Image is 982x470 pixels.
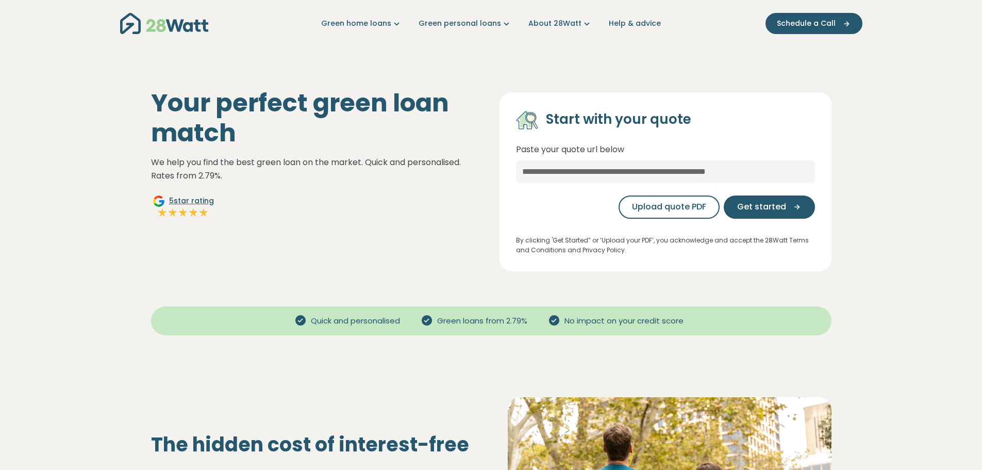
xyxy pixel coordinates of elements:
[546,111,691,128] h4: Start with your quote
[321,18,402,29] a: Green home loans
[120,10,862,37] nav: Main navigation
[528,18,592,29] a: About 28Watt
[560,315,688,327] span: No impact on your credit score
[516,235,815,255] p: By clicking 'Get Started” or ‘Upload your PDF’, you acknowledge and accept the 28Watt Terms and C...
[120,13,208,34] img: 28Watt
[516,143,815,156] p: Paste your quote url below
[151,195,215,220] a: Google5star ratingFull starFull starFull starFull starFull star
[157,207,168,218] img: Full star
[198,207,209,218] img: Full star
[765,13,862,34] button: Schedule a Call
[151,88,483,148] h1: Your perfect green loan match
[419,18,512,29] a: Green personal loans
[169,196,214,206] span: 5 star rating
[153,195,165,207] img: Google
[724,196,815,219] button: Get started
[609,18,661,29] a: Help & advice
[737,201,786,213] span: Get started
[178,207,188,218] img: Full star
[151,156,483,182] p: We help you find the best green loan on the market. Quick and personalised. Rates from 2.79%.
[433,315,531,327] span: Green loans from 2.79%
[188,207,198,218] img: Full star
[632,201,706,213] span: Upload quote PDF
[151,433,475,457] h2: The hidden cost of interest-free
[307,315,404,327] span: Quick and personalised
[777,18,836,29] span: Schedule a Call
[168,207,178,218] img: Full star
[619,196,720,219] button: Upload quote PDF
